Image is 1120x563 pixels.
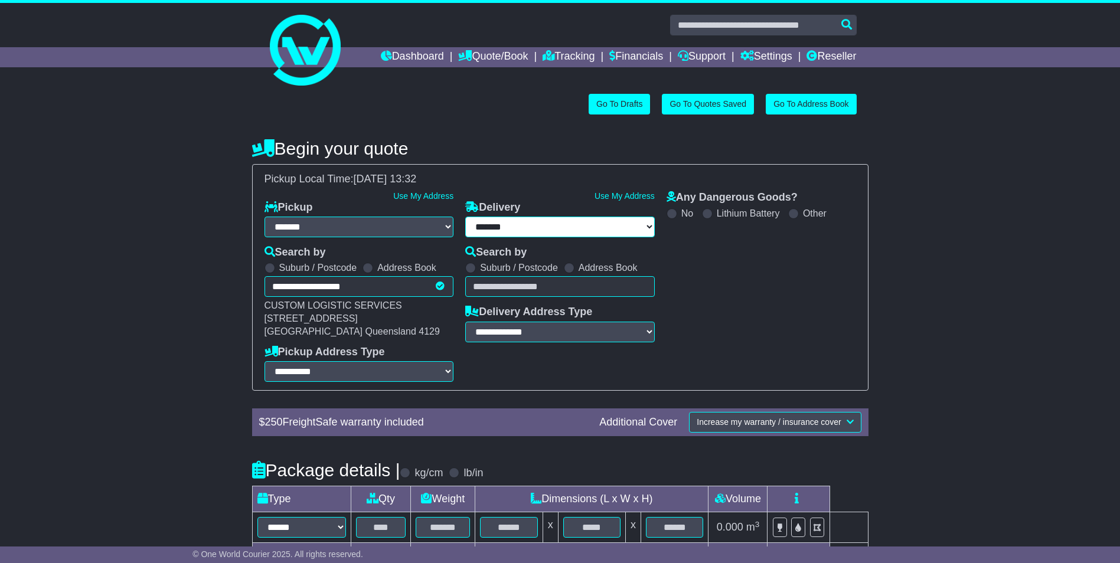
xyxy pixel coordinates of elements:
[265,246,326,259] label: Search by
[740,47,792,67] a: Settings
[354,173,417,185] span: [DATE] 13:32
[543,512,558,543] td: x
[411,486,475,512] td: Weight
[626,512,641,543] td: x
[667,191,798,204] label: Any Dangerous Goods?
[755,520,760,529] sup: 3
[803,208,827,219] label: Other
[265,300,402,310] span: CUSTOM LOGISTIC SERVICES
[414,467,443,480] label: kg/cm
[717,521,743,533] span: 0.000
[593,416,683,429] div: Additional Cover
[579,262,638,273] label: Address Book
[662,94,754,114] a: Go To Quotes Saved
[766,94,856,114] a: Go To Address Book
[678,47,726,67] a: Support
[393,191,453,201] a: Use My Address
[689,412,861,433] button: Increase my warranty / insurance cover
[806,47,856,67] a: Reseller
[265,201,313,214] label: Pickup
[463,467,483,480] label: lb/in
[475,486,708,512] td: Dimensions (L x W x H)
[265,313,358,323] span: [STREET_ADDRESS]
[717,208,780,219] label: Lithium Battery
[746,521,760,533] span: m
[589,94,650,114] a: Go To Drafts
[708,486,768,512] td: Volume
[543,47,595,67] a: Tracking
[465,246,527,259] label: Search by
[253,416,594,429] div: $ FreightSafe warranty included
[252,139,868,158] h4: Begin your quote
[381,47,444,67] a: Dashboard
[279,262,357,273] label: Suburb / Postcode
[252,460,400,480] h4: Package details |
[192,549,363,559] span: © One World Courier 2025. All rights reserved.
[265,346,385,359] label: Pickup Address Type
[595,191,655,201] a: Use My Address
[377,262,436,273] label: Address Book
[480,262,558,273] label: Suburb / Postcode
[458,47,528,67] a: Quote/Book
[252,486,351,512] td: Type
[265,326,440,336] span: [GEOGRAPHIC_DATA] Queensland 4129
[681,208,693,219] label: No
[609,47,663,67] a: Financials
[265,416,283,428] span: 250
[697,417,841,427] span: Increase my warranty / insurance cover
[351,486,411,512] td: Qty
[465,306,592,319] label: Delivery Address Type
[465,201,520,214] label: Delivery
[259,173,862,186] div: Pickup Local Time:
